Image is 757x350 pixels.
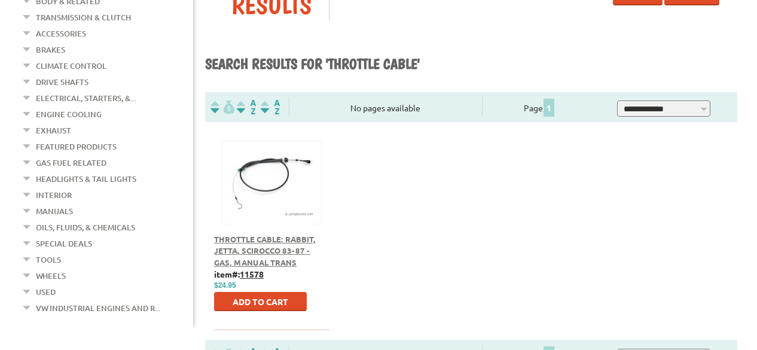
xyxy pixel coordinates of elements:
[36,268,66,284] a: Wheels
[214,269,264,279] b: item#:
[214,292,307,311] button: Add to Cart
[36,106,102,122] a: Engine Cooling
[36,284,56,300] a: Used
[210,100,234,114] img: filterpricelow.svg
[36,203,73,219] a: Manuals
[214,281,236,290] span: $24.95
[36,26,86,41] a: Accessories
[36,10,131,25] a: Transmission & Clutch
[36,236,92,251] a: Special Deals
[214,234,316,267] a: Throttle Cable: Rabbit, Jetta, Scirocco 83-87 - Gas, Manual Trans
[36,74,88,90] a: Drive Shafts
[205,55,737,74] h1: Search results for 'throttle cable'
[36,42,65,57] a: Brakes
[36,187,72,203] a: Interior
[289,102,482,114] div: No pages available
[36,220,135,235] a: Oils, Fluids, & Chemicals
[240,269,264,279] u: 11578
[544,99,554,117] span: 1
[36,300,160,316] a: VW Industrial Engines and R...
[258,100,282,114] img: Sort by Sales Rank
[482,97,596,116] div: Page
[36,123,71,138] a: Exhaust
[36,90,136,106] a: Electrical, Starters, &...
[36,155,106,171] a: Gas Fuel Related
[234,100,258,114] img: Sort by Headline
[36,139,117,154] a: Featured Products
[36,252,61,267] a: Tools
[36,171,136,187] a: Headlights & Tail Lights
[233,296,288,307] span: Add to Cart
[36,58,106,74] a: Climate Control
